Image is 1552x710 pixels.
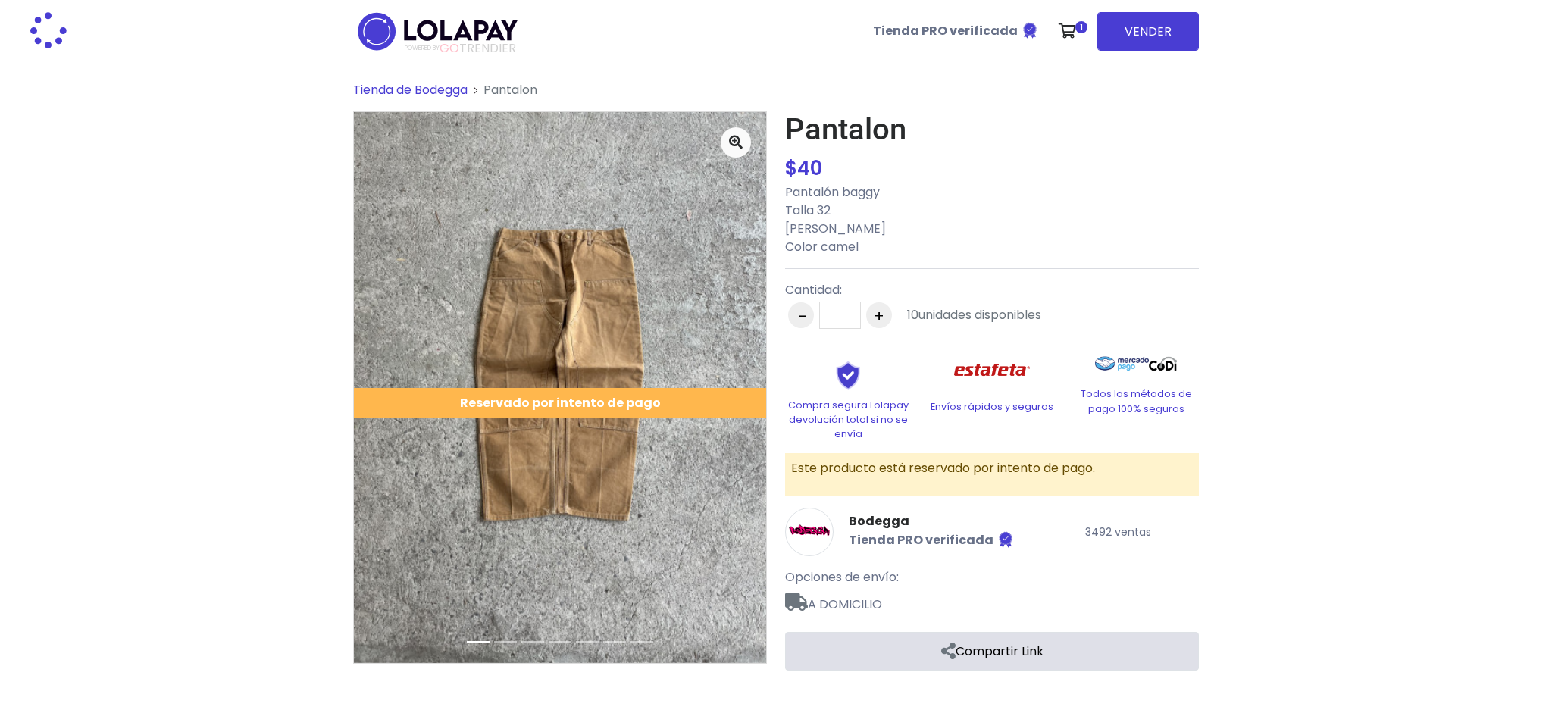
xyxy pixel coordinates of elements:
p: Envíos rápidos y seguros [929,399,1055,414]
span: GO [440,39,459,57]
a: 1 [1051,8,1091,54]
span: TRENDIER [405,42,516,55]
span: A DOMICILIO [785,586,1199,614]
button: + [866,302,892,328]
span: 1 [1075,21,1087,33]
p: Cantidad: [785,281,1041,299]
b: Tienda PRO verificada [873,22,1018,39]
img: Estafeta Logo [942,349,1043,392]
img: Shield [810,361,886,389]
span: Opciones de envío: [785,568,899,586]
span: POWERED BY [405,44,440,52]
a: Bodegga [849,512,1015,530]
small: 3492 ventas [1085,524,1151,540]
a: Compartir Link [785,632,1199,671]
p: Pantalón baggy Talla 32 [PERSON_NAME] Color camel [785,183,1199,256]
img: Tienda verificada [1021,21,1039,39]
span: 40 [797,155,822,182]
img: Bodegga [785,508,834,556]
p: Este producto está reservado por intento de pago. [791,459,1193,477]
img: Tienda verificada [997,530,1015,549]
img: medium_1715757790145.jpeg [354,112,766,663]
div: $ [785,154,1199,183]
img: Codi Logo [1149,349,1177,379]
button: - [788,302,814,328]
span: 10 [907,306,918,324]
img: logo [353,8,522,55]
h1: Pantalon [785,111,1199,148]
nav: breadcrumb [353,81,1199,111]
a: Tienda de Bodegga [353,81,468,99]
span: Pantalon [483,81,537,99]
div: unidades disponibles [907,306,1041,324]
p: Compra segura Lolapay devolución total si no se envía [785,398,911,442]
a: VENDER [1097,12,1199,51]
div: Reservado por intento de pago [354,388,766,418]
img: Mercado Pago Logo [1095,349,1149,379]
b: Tienda PRO verificada [849,532,993,549]
p: Todos los métodos de pago 100% seguros [1073,386,1199,415]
